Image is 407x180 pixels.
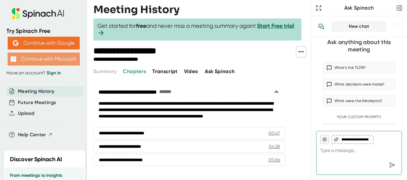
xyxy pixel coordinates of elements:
[6,70,81,76] div: Have an account?
[13,40,19,46] img: Aehbyd4JwY73AAAAAElFTkSuQmCC
[205,68,235,75] button: Ask Spinach
[123,68,146,75] button: Chapters
[336,24,382,29] div: New chat
[268,157,280,163] div: 05:06
[205,68,235,74] span: Ask Spinach
[10,155,62,164] h2: Discover Spinach AI
[257,22,294,29] a: Start Free trial
[18,99,56,106] button: Future Meetings
[18,88,54,95] button: Meeting History
[323,124,395,135] button: Create custom prompt
[18,131,53,139] button: Help Center
[93,68,116,74] span: Summary
[323,79,395,90] button: What decisions were made?
[323,115,395,119] div: Your Custom Prompts
[93,4,180,16] h3: Meeting History
[97,22,298,37] span: Get started for and never miss a meeting summary again!
[268,130,280,136] div: 00:47
[184,68,198,75] button: Video
[386,159,398,171] div: Send message
[395,4,404,12] button: Close conversation sidebar
[323,95,395,107] button: What were the blindspots?
[323,39,395,53] div: Ask anything about this meeting
[184,68,198,74] span: Video
[269,143,280,150] div: 04:28
[93,68,116,75] button: Summary
[152,68,178,75] button: Transcript
[8,53,80,65] button: Continue with Microsoft
[136,22,146,29] b: free
[10,173,79,178] h3: From meetings to insights
[314,4,323,12] button: Expand to Ask Spinach page
[123,68,146,74] span: Chapters
[47,70,61,76] a: Sign in
[18,110,34,117] button: Upload
[6,27,81,35] div: Try Spinach Free
[315,20,328,33] button: View conversation history
[323,62,395,73] button: What’s the TLDR?
[323,5,395,11] div: Ask Spinach
[8,37,80,49] button: Continue with Google
[18,131,46,139] span: Help Center
[152,68,178,74] span: Transcript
